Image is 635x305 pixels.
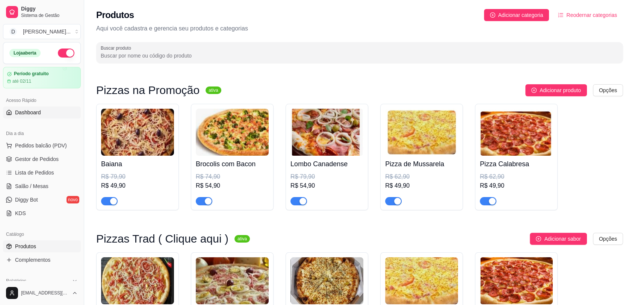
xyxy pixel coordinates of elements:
[101,109,174,156] img: product-image
[484,9,549,21] button: Adicionar categoria
[385,181,458,190] div: R$ 49,90
[96,86,200,95] h3: Pizzas na Promoção
[3,180,81,192] a: Salão / Mesas
[385,257,458,304] img: product-image
[21,12,78,18] span: Sistema de Gestão
[101,52,618,59] input: Buscar produto
[290,181,363,190] div: R$ 54,90
[96,234,228,243] h3: Pizzas Trad ( Clique aqui )
[234,235,250,243] sup: ativa
[15,155,59,163] span: Gestor de Pedidos
[558,12,563,18] span: ordered-list
[480,181,553,190] div: R$ 49,90
[290,159,363,169] h4: Lombo Canadense
[15,109,41,116] span: Dashboard
[15,182,48,190] span: Salão / Mesas
[385,109,458,156] img: product-image
[3,167,81,179] a: Lista de Pedidos
[566,11,617,19] span: Reodernar categorias
[593,84,623,96] button: Opções
[3,140,81,152] button: Pedidos balcão (PDV)
[15,196,38,203] span: Diggy Bot
[15,142,67,149] span: Pedidos balcão (PDV)
[96,9,134,21] h2: Produtos
[196,257,269,304] img: product-image
[196,109,269,156] img: product-image
[552,9,623,21] button: Reodernar categorias
[3,67,81,88] a: Período gratuitoaté 02/11
[3,254,81,266] a: Complementos
[290,172,363,181] div: R$ 79,90
[3,24,81,39] button: Select a team
[480,109,553,156] img: product-image
[14,71,49,77] article: Período gratuito
[101,172,174,181] div: R$ 79,90
[6,278,26,284] span: Relatórios
[498,11,543,19] span: Adicionar categoria
[3,127,81,140] div: Dia a dia
[15,256,50,264] span: Complementos
[101,159,174,169] h4: Baiana
[15,169,54,176] span: Lista de Pedidos
[58,49,74,58] button: Alterar Status
[196,181,269,190] div: R$ 54,90
[15,243,36,250] span: Produtos
[196,159,269,169] h4: Brocolis com Bacon
[101,257,174,304] img: product-image
[544,235,581,243] span: Adicionar sabor
[21,290,69,296] span: [EMAIL_ADDRESS][DOMAIN_NAME]
[101,45,134,51] label: Buscar produto
[490,12,495,18] span: plus-circle
[599,86,617,94] span: Opções
[599,235,617,243] span: Opções
[3,3,81,21] a: DiggySistema de Gestão
[3,194,81,206] a: Diggy Botnovo
[3,228,81,240] div: Catálogo
[196,172,269,181] div: R$ 74,90
[206,86,221,94] sup: ativa
[480,159,553,169] h4: Pizza Calabresa
[385,172,458,181] div: R$ 62,90
[530,233,587,245] button: Adicionar sabor
[480,172,553,181] div: R$ 62,90
[3,240,81,252] a: Produtos
[15,209,26,217] span: KDS
[290,257,363,304] img: product-image
[9,49,41,57] div: Loja aberta
[540,86,581,94] span: Adicionar produto
[3,207,81,219] a: KDS
[480,257,553,304] img: product-image
[12,78,31,84] article: até 02/11
[3,94,81,106] div: Acesso Rápido
[3,153,81,165] a: Gestor de Pedidos
[3,106,81,118] a: Dashboard
[593,233,623,245] button: Opções
[536,236,541,241] span: plus-circle
[385,159,458,169] h4: Pizza de Mussarela
[290,109,363,156] img: product-image
[21,6,78,12] span: Diggy
[101,181,174,190] div: R$ 49,90
[9,28,17,35] span: D
[525,84,587,96] button: Adicionar produto
[3,284,81,302] button: [EMAIL_ADDRESS][DOMAIN_NAME]
[96,24,623,33] p: Aqui você cadastra e gerencia seu produtos e categorias
[23,28,71,35] div: [PERSON_NAME] ...
[531,88,537,93] span: plus-circle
